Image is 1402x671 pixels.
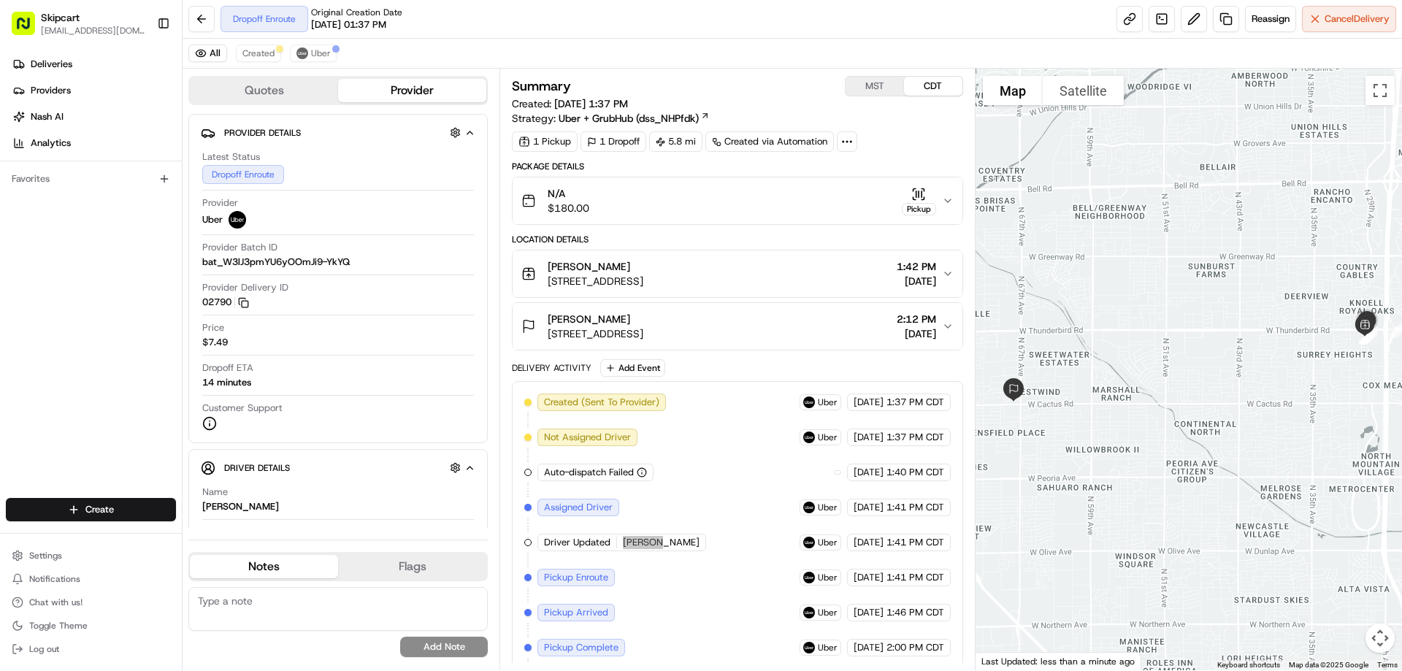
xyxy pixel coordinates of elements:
span: Created: [512,96,628,111]
button: CDT [904,77,962,96]
img: uber-new-logo.jpeg [803,572,815,583]
button: [EMAIL_ADDRESS][DOMAIN_NAME] [41,25,145,37]
a: Open this area in Google Maps (opens a new window) [979,651,1027,670]
button: Flags [338,555,486,578]
span: Provider Batch ID [202,241,277,254]
h3: Summary [512,80,571,93]
span: 1:37 PM CDT [886,431,944,444]
span: Create [85,503,114,516]
span: 1:37 PM CDT [886,396,944,409]
a: Providers [6,79,182,102]
span: Provider [202,196,238,210]
span: [DATE] [897,274,936,288]
button: 02790 [202,296,249,309]
span: Log out [29,643,59,655]
a: Terms [1377,661,1398,669]
span: Uber [202,213,223,226]
div: Location Details [512,234,962,245]
span: 1:40 PM CDT [886,466,944,479]
span: Uber [311,47,331,59]
span: [DATE] [854,606,884,619]
span: Cancel Delivery [1325,12,1390,26]
span: 1:41 PM CDT [886,501,944,514]
span: 1:46 PM CDT [886,606,944,619]
img: uber-new-logo.jpeg [803,537,815,548]
button: Reassign [1245,6,1296,32]
div: Delivery Activity [512,362,591,374]
a: Analytics [6,131,182,155]
span: $180.00 [548,201,589,215]
button: Chat with us! [6,592,176,613]
div: 5.8 mi [649,131,702,152]
span: [STREET_ADDRESS] [548,326,643,341]
span: Uber [818,537,838,548]
span: [DATE] [854,571,884,584]
span: [DATE] 01:37 PM [311,18,386,31]
span: Knowledge Base [29,212,112,226]
a: Deliveries [6,53,182,76]
span: Uber [818,572,838,583]
span: Uber [818,396,838,408]
a: Uber + GrubHub (dss_NHPfdk) [559,111,710,126]
a: Created via Automation [705,131,834,152]
span: Auto-dispatch Failed [544,466,634,479]
a: 💻API Documentation [118,206,240,232]
span: $7.49 [202,336,228,349]
span: Pickup Phone Number [202,526,299,539]
span: Providers [31,84,71,97]
span: Nash AI [31,110,64,123]
span: Pickup Complete [544,641,618,654]
button: Create [6,498,176,521]
div: 1 Pickup [512,131,578,152]
button: Keyboard shortcuts [1217,660,1280,670]
img: uber-new-logo.jpeg [803,607,815,618]
img: Google [979,651,1027,670]
button: Quotes [190,79,338,102]
img: Nash [15,15,44,44]
span: Dropoff ETA [202,361,253,375]
button: N/A$180.00Pickup [513,177,962,224]
button: Skipcart [41,10,80,25]
button: Map camera controls [1365,624,1395,653]
button: Toggle Theme [6,616,176,636]
input: Clear [38,94,241,110]
button: Settings [6,545,176,566]
button: MST [846,77,904,96]
span: Chat with us! [29,597,83,608]
div: 💻 [123,213,135,225]
img: uber-new-logo.jpeg [803,642,815,653]
span: [PERSON_NAME] [548,312,630,326]
span: Pylon [145,248,177,258]
span: Settings [29,550,62,561]
span: [DATE] [854,466,884,479]
span: [DATE] [854,396,884,409]
span: 2:12 PM [897,312,936,326]
span: [DATE] 1:37 PM [554,97,628,110]
span: Provider Delivery ID [202,281,288,294]
span: Uber [818,607,838,618]
button: Log out [6,639,176,659]
span: Uber [818,502,838,513]
button: Skipcart[EMAIL_ADDRESS][DOMAIN_NAME] [6,6,151,41]
span: Driver Details [224,462,290,474]
button: Pickup [902,187,936,215]
button: [PERSON_NAME][STREET_ADDRESS]2:12 PM[DATE] [513,303,962,350]
span: 2:00 PM CDT [886,641,944,654]
span: Created (Sent To Provider) [544,396,659,409]
span: [STREET_ADDRESS] [548,274,643,288]
span: [PERSON_NAME] [623,536,700,549]
span: Notifications [29,573,80,585]
button: [PERSON_NAME][STREET_ADDRESS]1:42 PM[DATE] [513,250,962,297]
span: Uber + GrubHub (dss_NHPfdk) [559,111,699,126]
span: API Documentation [138,212,234,226]
button: Provider [338,79,486,102]
span: N/A [548,186,589,201]
span: Created [242,47,275,59]
div: Strategy: [512,111,710,126]
span: Map data ©2025 Google [1289,661,1368,669]
span: Name [202,486,228,499]
span: [DATE] [854,536,884,549]
button: Show satellite imagery [1043,76,1124,105]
